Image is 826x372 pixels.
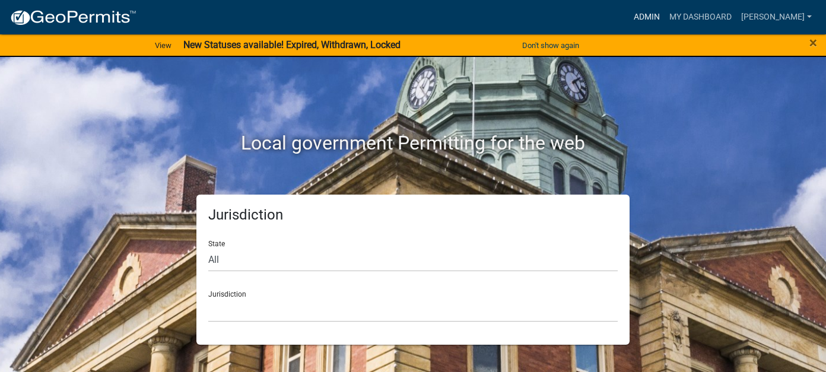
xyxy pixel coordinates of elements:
h2: Local government Permitting for the web [84,132,742,154]
a: My Dashboard [665,6,736,28]
button: Don't show again [517,36,584,55]
strong: New Statuses available! Expired, Withdrawn, Locked [183,39,401,50]
span: × [809,34,817,51]
a: Admin [629,6,665,28]
h5: Jurisdiction [208,206,618,224]
a: [PERSON_NAME] [736,6,817,28]
button: Close [809,36,817,50]
a: View [150,36,176,55]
